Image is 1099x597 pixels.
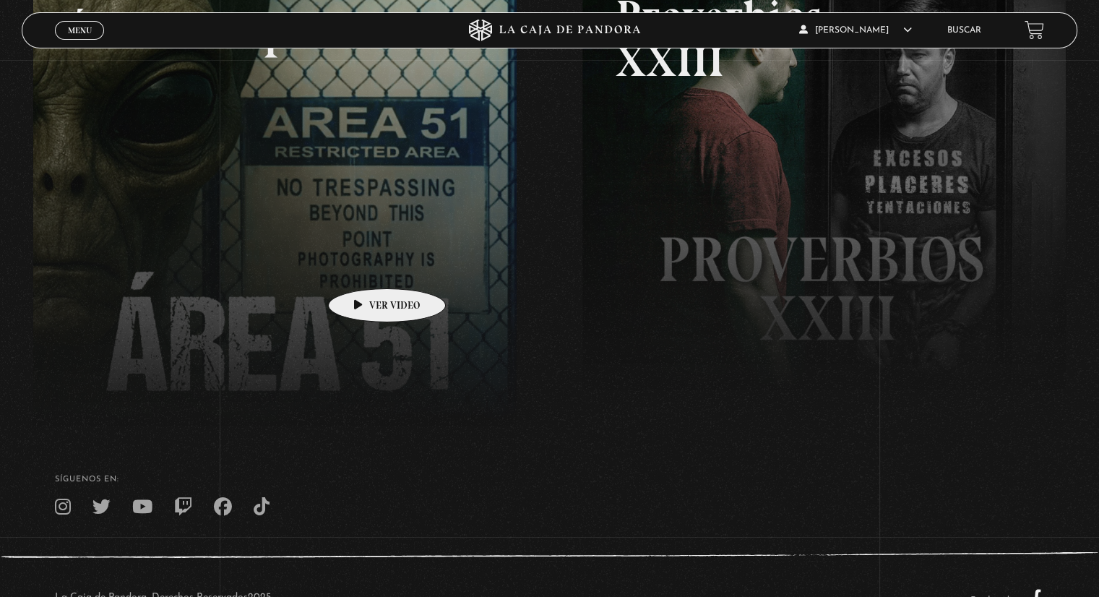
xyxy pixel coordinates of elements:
[55,476,1044,484] h4: SÍguenos en:
[68,26,92,35] span: Menu
[1025,20,1044,40] a: View your shopping cart
[947,26,981,35] a: Buscar
[799,26,912,35] span: [PERSON_NAME]
[63,38,97,48] span: Cerrar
